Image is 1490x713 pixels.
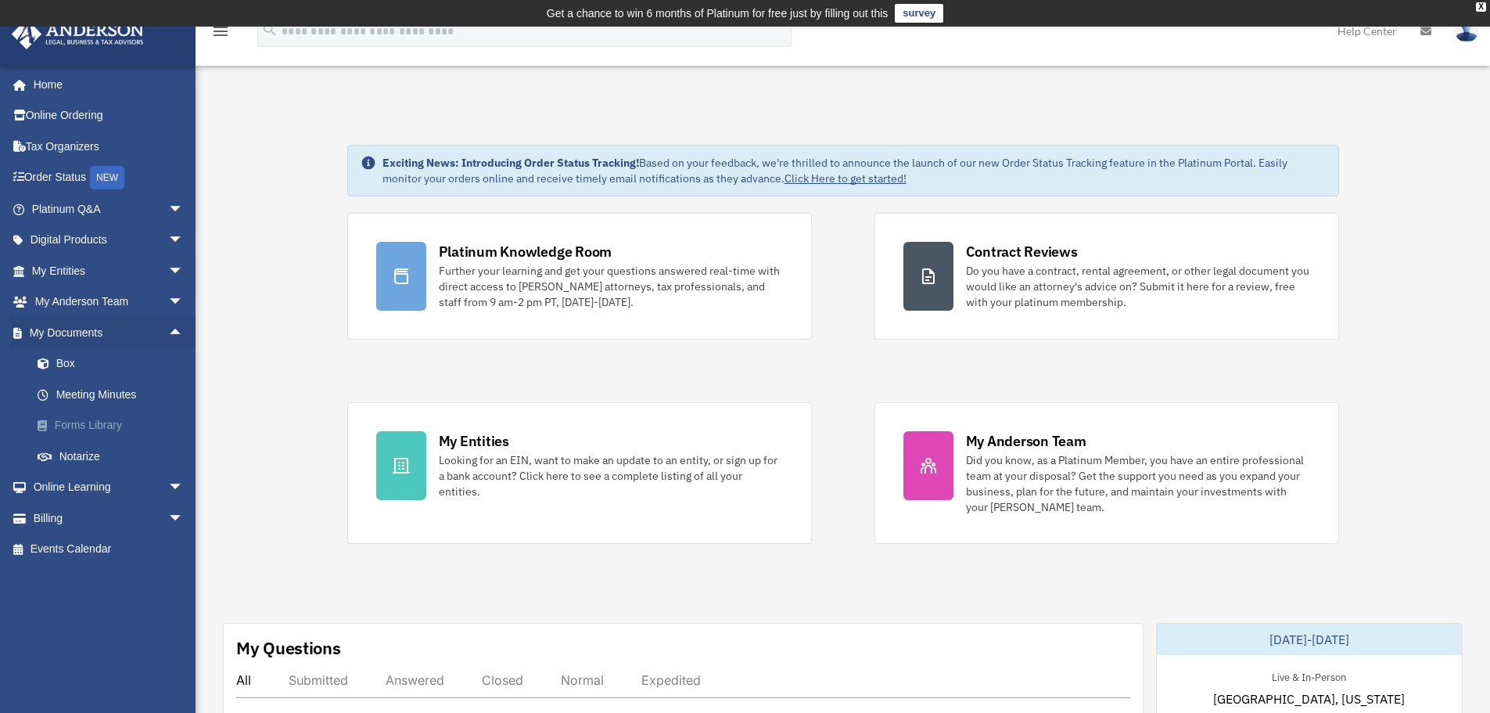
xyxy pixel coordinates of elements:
[561,672,604,688] div: Normal
[895,4,943,23] a: survey
[11,131,207,162] a: Tax Organizers
[11,100,207,131] a: Online Ordering
[11,317,207,348] a: My Documentsarrow_drop_up
[11,193,207,225] a: Platinum Q&Aarrow_drop_down
[1213,690,1405,708] span: [GEOGRAPHIC_DATA], [US_STATE]
[11,472,207,503] a: Online Learningarrow_drop_down
[1476,2,1486,12] div: close
[236,672,251,688] div: All
[90,166,124,189] div: NEW
[211,27,230,41] a: menu
[966,263,1310,310] div: Do you have a contract, rental agreement, or other legal document you would like an attorney's ad...
[11,286,207,318] a: My Anderson Teamarrow_drop_down
[168,286,199,319] span: arrow_drop_down
[211,22,230,41] i: menu
[11,502,207,534] a: Billingarrow_drop_down
[1259,668,1359,684] div: Live & In-Person
[168,502,199,535] span: arrow_drop_down
[347,213,812,340] a: Platinum Knowledge Room Further your learning and get your questions answered real-time with dire...
[547,4,889,23] div: Get a chance to win 6 months of Platinum for free just by filling out this
[22,410,207,441] a: Forms Library
[966,242,1078,261] div: Contract Reviews
[439,431,509,451] div: My Entities
[784,171,907,185] a: Click Here to get started!
[22,348,207,380] a: Box
[482,672,523,688] div: Closed
[7,19,149,49] img: Anderson Advisors Platinum Portal
[641,672,701,688] div: Expedited
[386,672,444,688] div: Answered
[168,193,199,225] span: arrow_drop_down
[11,534,207,565] a: Events Calendar
[1455,20,1478,42] img: User Pic
[11,225,207,256] a: Digital Productsarrow_drop_down
[966,452,1310,515] div: Did you know, as a Platinum Member, you have an entire professional team at your disposal? Get th...
[168,255,199,287] span: arrow_drop_down
[22,379,207,410] a: Meeting Minutes
[11,162,207,194] a: Order StatusNEW
[11,255,207,286] a: My Entitiesarrow_drop_down
[22,441,207,472] a: Notarize
[382,156,639,170] strong: Exciting News: Introducing Order Status Tracking!
[874,213,1339,340] a: Contract Reviews Do you have a contract, rental agreement, or other legal document you would like...
[168,225,199,257] span: arrow_drop_down
[289,672,348,688] div: Submitted
[1157,624,1462,655] div: [DATE]-[DATE]
[236,636,341,660] div: My Questions
[439,242,612,261] div: Platinum Knowledge Room
[382,155,1326,186] div: Based on your feedback, we're thrilled to announce the launch of our new Order Status Tracking fe...
[11,69,199,100] a: Home
[168,472,199,504] span: arrow_drop_down
[261,21,278,38] i: search
[966,431,1086,451] div: My Anderson Team
[168,317,199,349] span: arrow_drop_up
[874,402,1339,544] a: My Anderson Team Did you know, as a Platinum Member, you have an entire professional team at your...
[347,402,812,544] a: My Entities Looking for an EIN, want to make an update to an entity, or sign up for a bank accoun...
[439,452,783,499] div: Looking for an EIN, want to make an update to an entity, or sign up for a bank account? Click her...
[439,263,783,310] div: Further your learning and get your questions answered real-time with direct access to [PERSON_NAM...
